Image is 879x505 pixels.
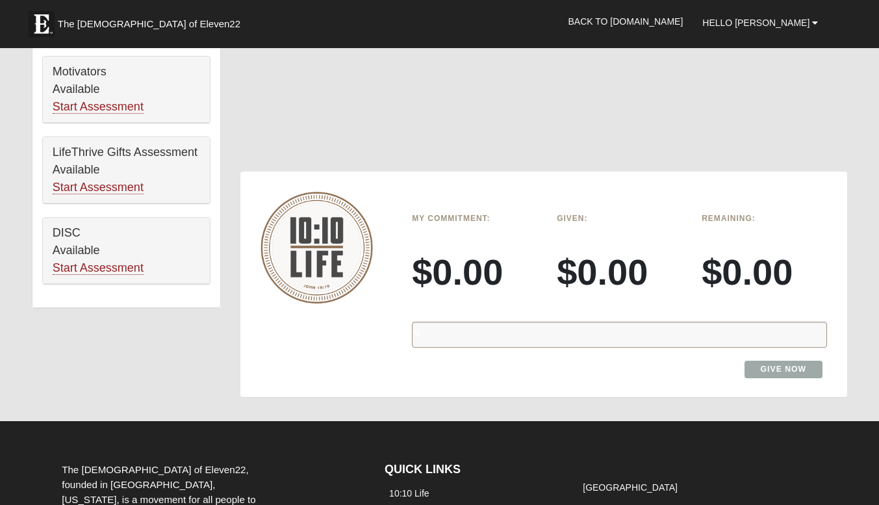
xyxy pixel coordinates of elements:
[693,6,828,39] a: Hello [PERSON_NAME]
[43,218,210,284] div: DISC Available
[43,57,210,123] div: Motivators Available
[53,261,144,275] a: Start Assessment
[43,137,210,203] div: LifeThrive Gifts Assessment Available
[702,18,809,28] span: Hello [PERSON_NAME]
[412,214,537,223] h6: My Commitment:
[53,100,144,114] a: Start Assessment
[702,214,827,223] h6: Remaining:
[557,250,682,294] h3: $0.00
[583,482,678,493] a: [GEOGRAPHIC_DATA]
[558,5,693,38] a: Back to [DOMAIN_NAME]
[385,463,559,477] h4: QUICK LINKS
[58,18,240,31] span: The [DEMOGRAPHIC_DATA] of Eleven22
[412,250,537,294] h3: $0.00
[389,488,429,499] a: 10:10 Life
[745,361,823,378] a: Give Now
[261,192,373,304] img: 10-10-Life-logo-round-no-scripture.png
[702,250,827,294] h3: $0.00
[53,181,144,194] a: Start Assessment
[22,5,282,37] a: The [DEMOGRAPHIC_DATA] of Eleven22
[29,11,55,37] img: Eleven22 logo
[557,214,682,223] h6: Given:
